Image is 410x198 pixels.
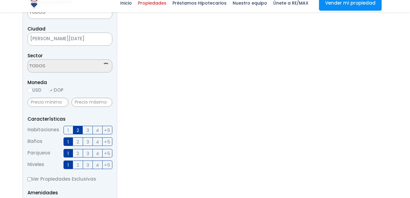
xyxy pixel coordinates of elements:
label: DOP [49,86,63,94]
span: 1 [67,161,69,169]
span: 2 [77,150,79,157]
input: DOP [49,88,54,93]
span: SANTO DOMINGO DE GUZMÁN [27,33,112,46]
span: Habitaciones [27,126,59,134]
input: Precio mínimo [27,98,68,107]
span: SANTO DOMINGO DE GUZMÁN [28,34,97,43]
span: 3 [86,126,89,134]
span: +5 [104,126,110,134]
label: USD [27,86,42,94]
span: 2 [77,138,79,146]
span: × [103,37,106,42]
span: Baños [27,137,42,146]
span: 2 [77,126,79,134]
textarea: Search [28,60,87,73]
span: 3 [86,150,89,157]
textarea: Search [28,6,87,19]
span: +5 [104,150,110,157]
p: Características [27,115,112,123]
span: +5 [104,161,110,169]
label: Ver Propiedades Exclusivas [27,175,112,183]
span: Sector [27,52,43,59]
button: Remove all items [97,34,106,44]
span: Niveles [27,161,44,169]
span: Moneda [27,79,112,86]
span: 3 [86,161,89,169]
span: Parqueos [27,149,50,157]
span: 4 [96,150,99,157]
p: Amenidades [27,189,112,196]
span: +5 [104,138,110,146]
span: 1 [67,150,69,157]
span: 4 [96,126,99,134]
span: 4 [96,161,99,169]
span: 4 [96,138,99,146]
span: 2 [77,161,79,169]
span: 3 [86,138,89,146]
span: 1 [67,126,69,134]
span: Ciudad [27,26,45,32]
input: Precio máximo [71,98,112,107]
input: USD [27,88,32,93]
input: Ver Propiedades Exclusivas [27,177,31,181]
span: 1 [67,138,69,146]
